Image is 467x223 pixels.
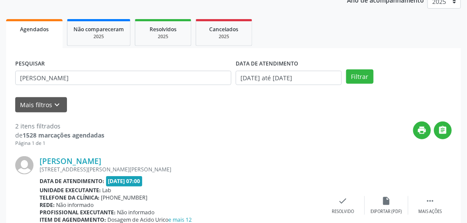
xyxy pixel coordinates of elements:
span: [PHONE_NUMBER] [101,194,148,201]
i: check [338,196,348,206]
span: Lab [103,187,112,194]
strong: 1528 marcações agendadas [23,131,104,139]
input: Nome, CNS [15,71,231,85]
b: Data de atendimento: [40,177,104,185]
label: PESQUISAR [15,57,45,71]
div: 2025 [141,33,185,40]
button: print [413,121,431,139]
div: Exportar (PDF) [371,209,402,215]
input: Selecione um intervalo [236,71,342,85]
div: Mais ações [418,209,442,215]
div: 2025 [202,33,246,40]
div: 2025 [73,33,124,40]
label: DATA DE ATENDIMENTO [236,57,298,71]
span: Cancelados [210,26,239,33]
img: img [15,156,33,174]
div: de [15,131,104,140]
div: Página 1 de 1 [15,140,104,147]
span: [DATE] 07:00 [106,176,143,186]
span: Resolvidos [150,26,177,33]
button: Filtrar [346,69,374,84]
span: Agendados [20,26,49,33]
i: keyboard_arrow_down [53,100,62,110]
b: Telefone da clínica: [40,194,100,201]
i: print [417,125,427,135]
div: 2 itens filtrados [15,121,104,131]
div: Resolvido [332,209,354,215]
i: insert_drive_file [382,196,391,206]
button:  [434,121,452,139]
b: Unidade executante: [40,187,101,194]
i:  [438,125,448,135]
div: [STREET_ADDRESS][PERSON_NAME][PERSON_NAME] [40,166,321,173]
b: Profissional executante: [40,209,116,216]
span: Não compareceram [73,26,124,33]
b: Rede: [40,201,55,209]
span: Não informado [117,209,155,216]
span: Não informado [57,201,94,209]
a: [PERSON_NAME] [40,156,101,166]
button: Mais filtroskeyboard_arrow_down [15,97,67,112]
i:  [425,196,435,206]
